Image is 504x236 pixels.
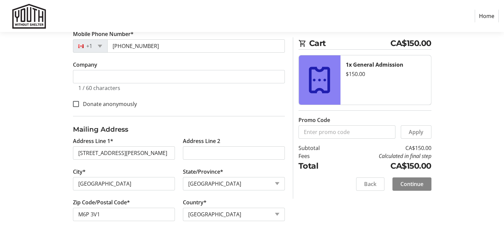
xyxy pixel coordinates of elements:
button: Apply [401,125,431,139]
span: Back [364,180,376,188]
strong: 1x General Admission [346,61,403,68]
input: Zip or Postal Code [73,208,175,221]
span: Cart [309,37,391,49]
h3: Mailing Address [73,124,285,134]
input: Address [73,146,175,160]
label: Country* [183,198,207,206]
button: Back [356,177,384,191]
td: Total [298,160,337,172]
input: (506) 234-5678 [107,39,285,53]
span: CA$150.00 [390,37,431,49]
tr-character-limit: 1 / 60 characters [78,84,120,92]
label: Zip Code/Postal Code* [73,198,130,206]
label: Mobile Phone Number* [73,30,134,38]
button: Continue [392,177,431,191]
span: Continue [400,180,423,188]
label: State/Province* [183,168,223,176]
td: CA$150.00 [337,144,431,152]
input: Enter promo code [298,125,395,139]
td: Fees [298,152,337,160]
a: Home [475,10,499,22]
span: Apply [409,128,423,136]
label: Company [73,61,97,69]
td: Subtotal [298,144,337,152]
td: CA$150.00 [337,160,431,172]
label: Address Line 1* [73,137,113,145]
label: Donate anonymously [79,100,137,108]
label: City* [73,168,86,176]
label: Address Line 2 [183,137,220,145]
div: $150.00 [346,70,426,78]
input: City [73,177,175,190]
label: Promo Code [298,116,330,124]
img: Youth Without Shelter's Logo [5,3,53,29]
td: Calculated in final step [337,152,431,160]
